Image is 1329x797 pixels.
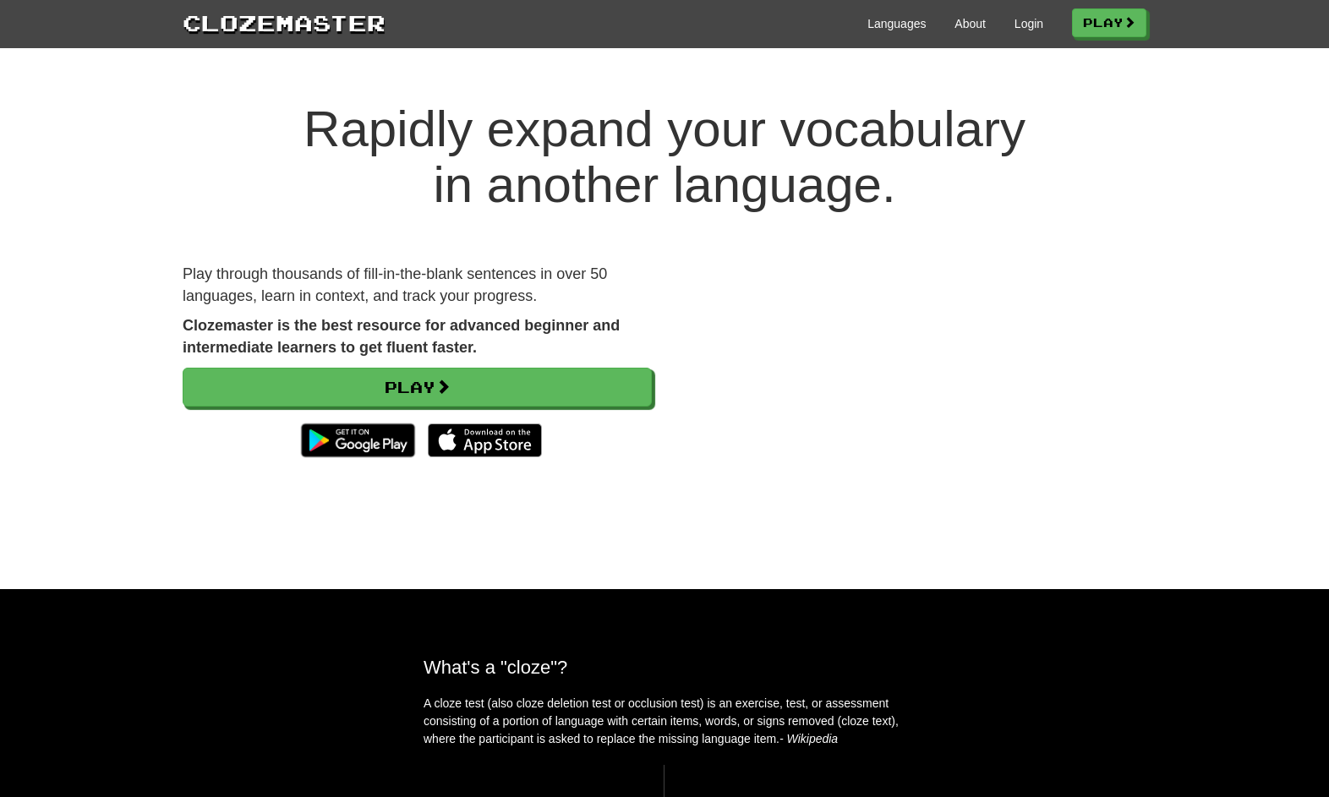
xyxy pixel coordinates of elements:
a: About [954,15,986,32]
img: Download_on_the_App_Store_Badge_US-UK_135x40-25178aeef6eb6b83b96f5f2d004eda3bffbb37122de64afbaef7... [428,423,542,457]
em: - Wikipedia [779,732,838,745]
p: A cloze test (also cloze deletion test or occlusion test) is an exercise, test, or assessment con... [424,695,905,748]
p: Play through thousands of fill-in-the-blank sentences in over 50 languages, learn in context, and... [183,264,652,307]
a: Play [1072,8,1146,37]
img: Get it on Google Play [293,415,424,466]
h2: What's a "cloze"? [424,657,905,678]
a: Languages [867,15,926,32]
a: Clozemaster [183,7,386,38]
strong: Clozemaster is the best resource for advanced beginner and intermediate learners to get fluent fa... [183,317,620,356]
a: Login [1015,15,1043,32]
a: Play [183,368,652,407]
